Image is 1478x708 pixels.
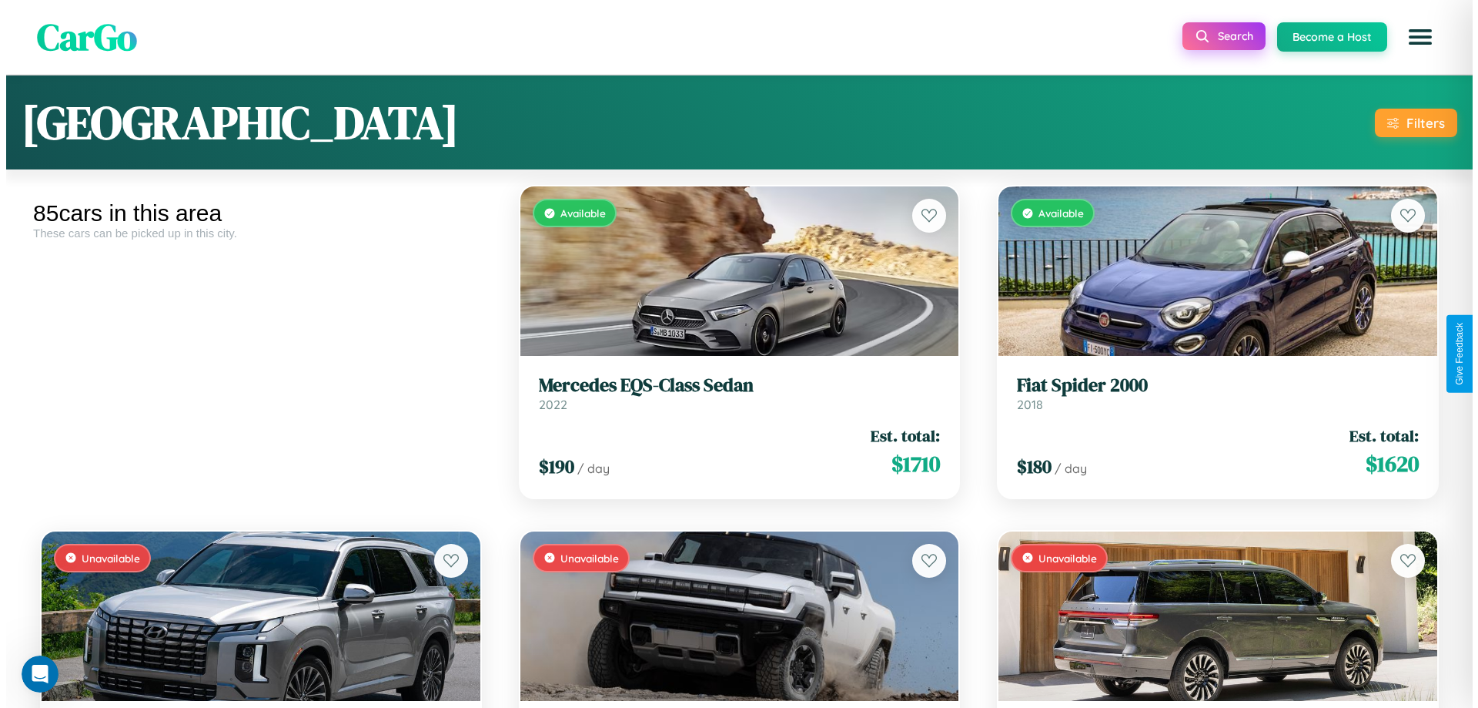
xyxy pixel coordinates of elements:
[1176,22,1259,50] button: Search
[1011,397,1037,412] span: 2018
[1448,323,1459,385] div: Give Feedback
[1011,454,1045,479] span: $ 180
[1359,448,1413,479] span: $ 1620
[1048,461,1081,476] span: / day
[1343,424,1413,447] span: Est. total:
[31,12,131,62] span: CarGo
[1032,552,1091,565] span: Unavailable
[1440,315,1467,393] button: Give Feedback
[533,454,568,479] span: $ 190
[554,552,613,565] span: Unavailable
[1271,22,1381,52] button: Become a Host
[864,424,934,447] span: Est. total:
[1400,115,1439,131] div: Filters
[15,91,453,154] h1: [GEOGRAPHIC_DATA]
[1011,374,1413,397] h3: Fiat Spider 2000
[1393,15,1436,59] button: Open menu
[15,656,52,693] iframe: Intercom live chat
[533,397,561,412] span: 2022
[571,461,604,476] span: / day
[533,374,935,412] a: Mercedes EQS-Class Sedan2022
[1369,109,1451,137] button: Filters
[1032,206,1078,220] span: Available
[27,200,483,226] div: 85 cars in this area
[75,552,134,565] span: Unavailable
[554,206,600,220] span: Available
[1212,29,1247,43] span: Search
[533,374,935,397] h3: Mercedes EQS-Class Sedan
[1011,374,1413,412] a: Fiat Spider 20002018
[885,448,934,479] span: $ 1710
[27,226,483,240] div: These cars can be picked up in this city.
